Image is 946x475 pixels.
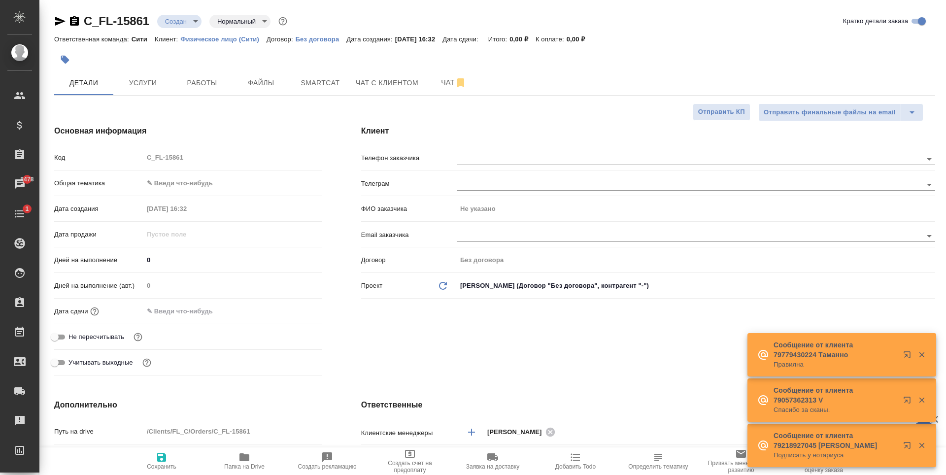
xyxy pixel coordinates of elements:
a: 1 [2,202,37,226]
button: Призвать менеджера по развитию [700,447,782,475]
span: Добавить Todo [555,463,596,470]
button: Определить тематику [617,447,700,475]
input: Пустое поле [143,202,230,216]
h4: Основная информация [54,125,322,137]
span: Услуги [119,77,167,89]
button: Закрыть [912,441,932,450]
button: Закрыть [912,396,932,405]
input: Пустое поле [457,253,935,267]
p: Email заказчика [361,230,457,240]
span: 1 [19,204,34,214]
p: Дата сдачи [54,306,88,316]
button: Open [922,229,936,243]
span: Папка на Drive [224,463,265,470]
input: Пустое поле [143,424,322,439]
p: Сити [132,35,155,43]
p: 0,00 ₽ [509,35,536,43]
span: 8478 [14,174,39,184]
button: Открыть в новой вкладке [897,436,921,459]
button: Папка на Drive [203,447,286,475]
span: Не пересчитывать [68,332,124,342]
span: [PERSON_NAME] [487,427,548,437]
h4: Клиент [361,125,935,137]
p: К оплате: [536,35,567,43]
span: Чат с клиентом [356,77,418,89]
p: Без договора [296,35,347,43]
button: Создать счет на предоплату [369,447,451,475]
button: Open [922,178,936,192]
button: Open [922,152,936,166]
p: ФИО заказчика [361,204,457,214]
p: Сообщение от клиента 79218927045 [PERSON_NAME] [774,431,897,450]
h4: Дополнительно [54,399,322,411]
span: Определить тематику [628,463,688,470]
p: Договор: [267,35,296,43]
div: split button [758,103,923,121]
button: Добавить тэг [54,49,76,70]
p: Правилна [774,360,897,370]
button: Создать рекламацию [286,447,369,475]
button: Выбери, если сб и вс нужно считать рабочими днями для выполнения заказа. [140,356,153,369]
span: Smartcat [297,77,344,89]
span: Создать рекламацию [298,463,357,470]
p: Договор [361,255,457,265]
p: Путь на drive [54,427,143,437]
div: [PERSON_NAME] (Договор "Без договора", контрагент "-") [457,277,935,294]
span: Заявка на доставку [466,463,519,470]
span: Призвать менеджера по развитию [706,460,777,474]
a: 8478 [2,172,37,197]
span: Детали [60,77,107,89]
p: [DATE] 16:32 [395,35,443,43]
p: Дата создания [54,204,143,214]
p: Подписать у нотариуса [774,450,897,460]
p: Проект [361,281,383,291]
span: Работы [178,77,226,89]
button: Нормальный [214,17,259,26]
button: Открыть в новой вкладке [897,345,921,369]
a: Без договора [296,34,347,43]
p: Общая тематика [54,178,143,188]
p: Физическое лицо (Сити) [180,35,267,43]
input: Пустое поле [143,278,322,293]
input: ✎ Введи что-нибудь [143,253,322,267]
p: 0,00 ₽ [567,35,593,43]
p: Дата продажи [54,230,143,239]
button: Если добавить услуги и заполнить их объемом, то дата рассчитается автоматически [88,305,101,318]
div: Создан [209,15,270,28]
div: [PERSON_NAME] [487,426,558,438]
button: Скопировать ссылку для ЯМессенджера [54,15,66,27]
button: Скопировать ссылку [68,15,80,27]
span: Отправить КП [698,106,745,118]
button: Добавить Todo [534,447,617,475]
span: Отправить финальные файлы на email [764,107,896,118]
button: Добавить менеджера [460,420,483,444]
span: Сохранить [147,463,176,470]
button: Закрыть [912,350,932,359]
p: Спасибо за сканы. [774,405,897,415]
p: Дней на выполнение (авт.) [54,281,143,291]
button: Включи, если не хочешь, чтобы указанная дата сдачи изменилась после переставления заказа в 'Подтв... [132,331,144,343]
p: Дата создания: [346,35,395,43]
button: Сохранить [120,447,203,475]
button: Создан [162,17,190,26]
div: ✎ Введи что-нибудь [147,178,310,188]
p: Дата сдачи: [442,35,480,43]
button: Доп статусы указывают на важность/срочность заказа [276,15,289,28]
button: Отправить финальные файлы на email [758,103,901,121]
p: Клиент: [155,35,180,43]
p: Телефон заказчика [361,153,457,163]
button: Заявка на доставку [451,447,534,475]
a: C_FL-15861 [84,14,149,28]
svg: Отписаться [455,77,467,89]
span: Учитывать выходные [68,358,133,368]
span: Чат [430,76,477,89]
p: Сообщение от клиента 79779430224 Таманно [774,340,897,360]
p: Телеграм [361,179,457,189]
p: Код [54,153,143,163]
p: Клиентские менеджеры [361,428,457,438]
span: Файлы [237,77,285,89]
h4: Ответственные [361,399,935,411]
p: Сообщение от клиента 79057362313 V [774,385,897,405]
p: Итого: [488,35,509,43]
span: Создать счет на предоплату [374,460,445,474]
